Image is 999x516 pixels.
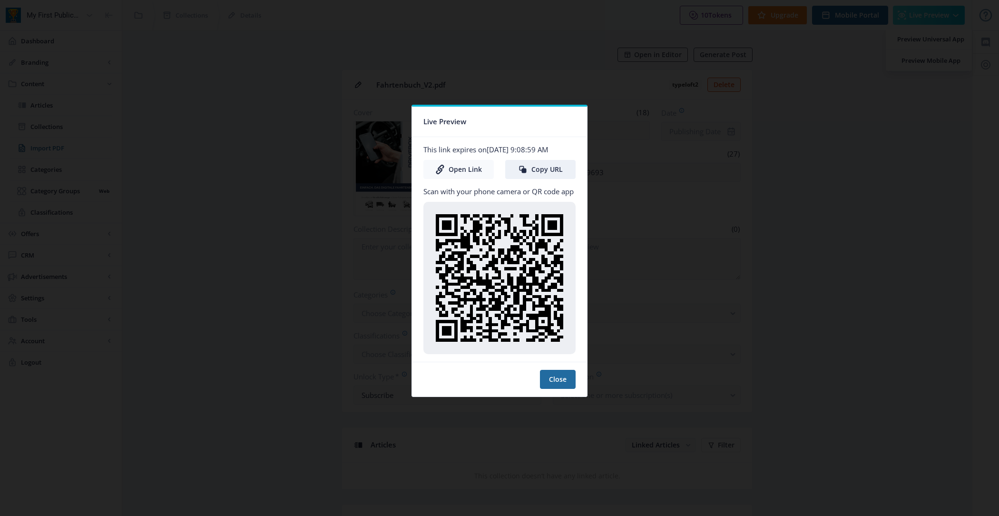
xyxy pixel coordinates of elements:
[423,145,576,154] p: This link expires on
[423,187,576,196] p: Scan with your phone camera or QR code app
[487,145,548,154] span: [DATE] 9:08:59 AM
[505,160,576,179] button: Copy URL
[540,370,576,389] button: Close
[423,160,494,179] a: Open Link
[423,114,466,129] span: Live Preview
